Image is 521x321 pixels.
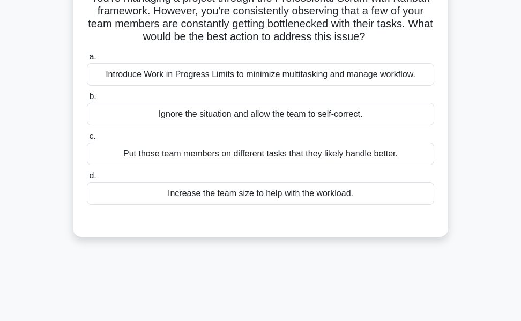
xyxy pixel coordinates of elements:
div: Introduce Work in Progress Limits to minimize multitasking and manage workflow. [87,63,434,86]
span: d. [89,171,96,180]
div: Put those team members on different tasks that they likely handle better. [87,143,434,165]
div: Increase the team size to help with the workload. [87,182,434,205]
span: a. [89,52,96,61]
div: Ignore the situation and allow the team to self-correct. [87,103,434,125]
span: b. [89,92,96,101]
span: c. [89,131,95,140]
